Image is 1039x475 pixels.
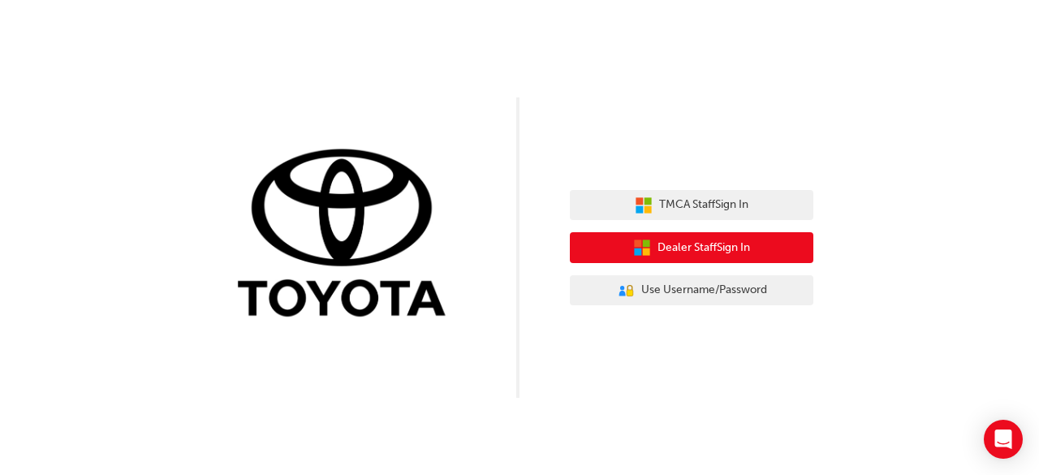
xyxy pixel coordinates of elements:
[570,232,813,263] button: Dealer StaffSign In
[659,196,748,214] span: TMCA Staff Sign In
[226,145,469,325] img: Trak
[570,190,813,221] button: TMCA StaffSign In
[570,275,813,306] button: Use Username/Password
[641,281,767,300] span: Use Username/Password
[984,420,1023,459] div: Open Intercom Messenger
[657,239,750,257] span: Dealer Staff Sign In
